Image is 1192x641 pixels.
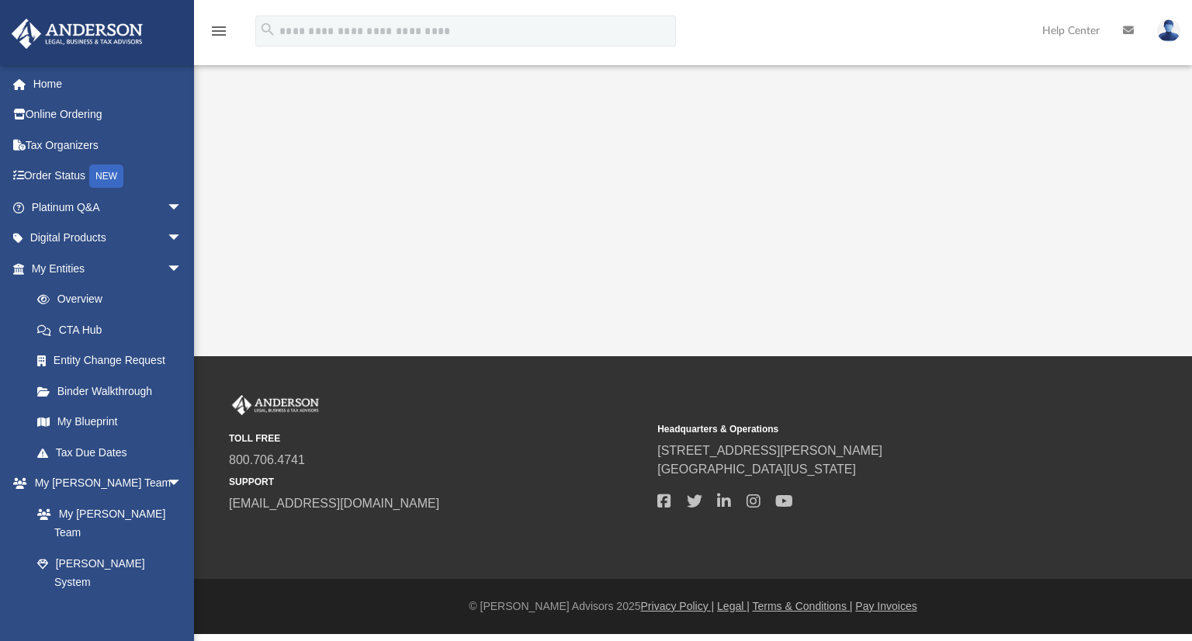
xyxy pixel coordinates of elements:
[22,284,206,315] a: Overview
[11,130,206,161] a: Tax Organizers
[657,463,856,476] a: [GEOGRAPHIC_DATA][US_STATE]
[22,376,206,407] a: Binder Walkthrough
[167,468,198,500] span: arrow_drop_down
[753,600,853,612] a: Terms & Conditions |
[167,253,198,285] span: arrow_drop_down
[11,161,206,192] a: Order StatusNEW
[22,498,190,548] a: My [PERSON_NAME] Team
[89,165,123,188] div: NEW
[229,395,322,415] img: Anderson Advisors Platinum Portal
[657,444,882,457] a: [STREET_ADDRESS][PERSON_NAME]
[167,223,198,255] span: arrow_drop_down
[167,192,198,223] span: arrow_drop_down
[22,437,206,468] a: Tax Due Dates
[194,598,1192,615] div: © [PERSON_NAME] Advisors 2025
[229,497,439,510] a: [EMAIL_ADDRESS][DOMAIN_NAME]
[22,548,198,598] a: [PERSON_NAME] System
[229,431,646,445] small: TOLL FREE
[22,314,206,345] a: CTA Hub
[11,192,206,223] a: Platinum Q&Aarrow_drop_down
[259,21,276,38] i: search
[210,22,228,40] i: menu
[657,422,1075,436] small: Headquarters & Operations
[210,29,228,40] a: menu
[1157,19,1180,42] img: User Pic
[855,600,917,612] a: Pay Invoices
[641,600,715,612] a: Privacy Policy |
[11,68,206,99] a: Home
[229,475,646,489] small: SUPPORT
[11,99,206,130] a: Online Ordering
[11,468,198,499] a: My [PERSON_NAME] Teamarrow_drop_down
[11,223,206,254] a: Digital Productsarrow_drop_down
[22,345,206,376] a: Entity Change Request
[717,600,750,612] a: Legal |
[11,253,206,284] a: My Entitiesarrow_drop_down
[22,407,198,438] a: My Blueprint
[7,19,147,49] img: Anderson Advisors Platinum Portal
[229,453,305,466] a: 800.706.4741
